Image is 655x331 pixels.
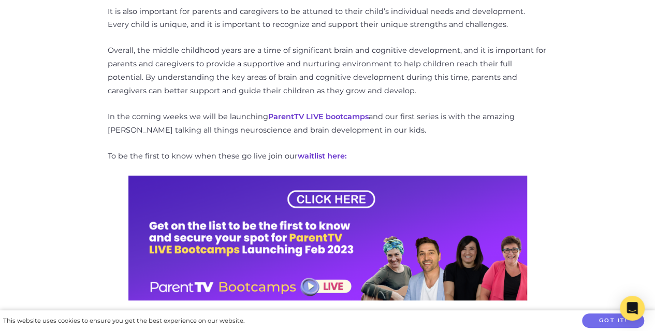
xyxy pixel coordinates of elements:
p: Overall, the middle childhood years are a time of significant brain and cognitive development, an... [108,44,548,98]
p: In the coming weeks we will be launching and our first series is with the amazing [PERSON_NAME] t... [108,110,548,137]
div: This website uses cookies to ensure you get the best experience on our website. [3,315,244,326]
a: ParentTV LIVE bootcamps [268,112,369,121]
div: Open Intercom Messenger [620,296,645,321]
p: To be the first to know when these go live join our [108,150,548,163]
a: waitlist here: [298,151,347,161]
button: Got it! [582,313,644,328]
p: It is also important for parents and caregivers to be attuned to their child’s individual needs a... [108,5,548,32]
